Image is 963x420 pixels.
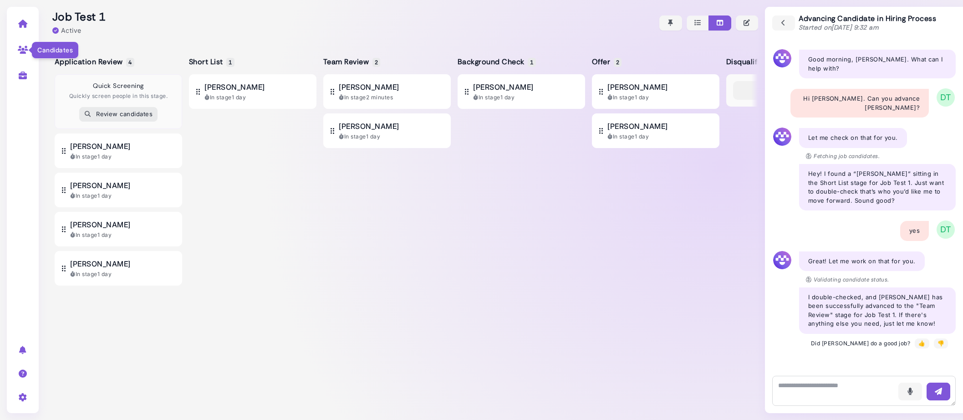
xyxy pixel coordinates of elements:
h5: Short List [189,57,233,66]
button: 👍 [915,338,929,348]
div: In stage 1 day [473,93,578,102]
h5: Application Review [55,57,133,66]
button: [PERSON_NAME] In stage2 minutes [323,74,451,109]
h5: Offer [592,57,620,66]
p: Quickly screen people in this stage. [69,92,168,100]
div: In stage 1 day [607,93,712,102]
h5: Disqualified [726,57,779,66]
span: 2 [372,58,380,67]
span: [PERSON_NAME] [607,121,667,132]
div: 👍 [918,339,925,348]
div: Good morning, [PERSON_NAME]. What can I help with? [799,50,956,78]
button: [PERSON_NAME] In stage1 day [55,133,182,168]
button: Review candidates [79,107,158,122]
button: [PERSON_NAME] In stage1 day [55,212,182,246]
div: yes [900,221,929,241]
button: [PERSON_NAME] In stage1 day [55,251,182,286]
span: 4 [126,58,134,67]
span: [PERSON_NAME] [70,219,130,230]
p: Great! Let me work on that for you. [808,257,916,266]
div: In stage 1 day [339,133,443,141]
button: 👎 [934,338,948,348]
p: Fetching job candidates. [806,152,880,160]
a: Candidates [9,37,37,61]
span: Started on [799,23,879,31]
h2: Job Test 1 [52,10,106,24]
h5: Background Check [458,57,535,66]
div: Review candidates [84,109,153,119]
div: In stage 1 day [204,93,309,102]
div: In stage 1 day [70,153,175,161]
h4: Quick Screening [93,82,143,90]
span: [PERSON_NAME] [339,121,399,132]
h5: Team Review [323,57,379,66]
span: [PERSON_NAME] [70,180,130,191]
button: [PERSON_NAME] In stage1 day [55,173,182,207]
button: [PERSON_NAME] In stage1 day [458,74,585,109]
button: [PERSON_NAME] In stage1 day [323,113,451,148]
div: I double-checked, and [PERSON_NAME] has been successfully advanced to the "Team Review" stage for... [799,287,956,334]
div: Hi [PERSON_NAME]. Can you advance [PERSON_NAME]? [790,89,929,118]
div: 👎 [938,339,944,348]
div: Active [52,26,82,35]
p: Hey! I found a “[PERSON_NAME]” sitting in the Short List stage for Job Test 1. Just want to doubl... [808,169,947,205]
span: DT [937,220,955,239]
span: 1 [528,58,535,67]
span: DT [937,88,955,107]
span: 1 [226,58,234,67]
span: 2 [614,58,622,67]
time: [DATE] 9:32 am [831,23,879,31]
span: [PERSON_NAME] [70,141,130,152]
button: [PERSON_NAME] In stage1 day [592,74,719,109]
div: In stage 1 day [70,231,175,239]
span: Did [PERSON_NAME] do a good job? [811,339,910,348]
span: [PERSON_NAME] [204,82,265,92]
span: [PERSON_NAME] [70,258,130,269]
div: In stage 2 minutes [339,93,443,102]
div: Candidates [31,41,79,59]
div: In stage 1 day [70,270,175,278]
button: [PERSON_NAME] In stage1 day [592,113,719,148]
div: Advancing Candidate in Hiring Process [799,14,937,32]
span: [PERSON_NAME] [607,82,667,92]
span: [PERSON_NAME] [339,82,399,92]
div: In stage 1 day [607,133,712,141]
span: [PERSON_NAME] [473,82,533,92]
p: Let me check on that for you. [808,133,898,143]
div: In stage 1 day [70,192,175,200]
p: Validating candidate status. [806,276,889,284]
button: [PERSON_NAME] In stage1 day [189,74,316,109]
